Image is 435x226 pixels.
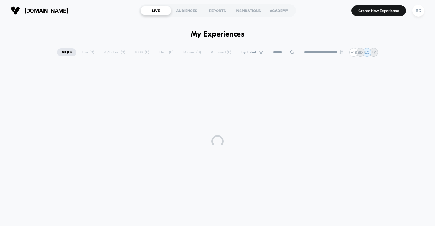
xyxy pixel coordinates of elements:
span: By Label [241,50,256,55]
p: LC [365,50,370,55]
button: Create New Experience [351,5,406,16]
div: INSPIRATIONS [233,6,264,15]
img: Visually logo [11,6,20,15]
div: LIVE [141,6,171,15]
div: AUDIENCES [171,6,202,15]
div: BD [412,5,424,17]
h1: My Experiences [191,30,245,39]
button: [DOMAIN_NAME] [9,6,70,15]
div: + 18 [349,48,358,57]
button: BD [411,5,426,17]
img: end [339,50,343,54]
div: ACADEMY [264,6,294,15]
p: PK [371,50,376,55]
div: REPORTS [202,6,233,15]
span: All ( 0 ) [57,48,76,56]
p: BD [358,50,363,55]
span: [DOMAIN_NAME] [24,8,68,14]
